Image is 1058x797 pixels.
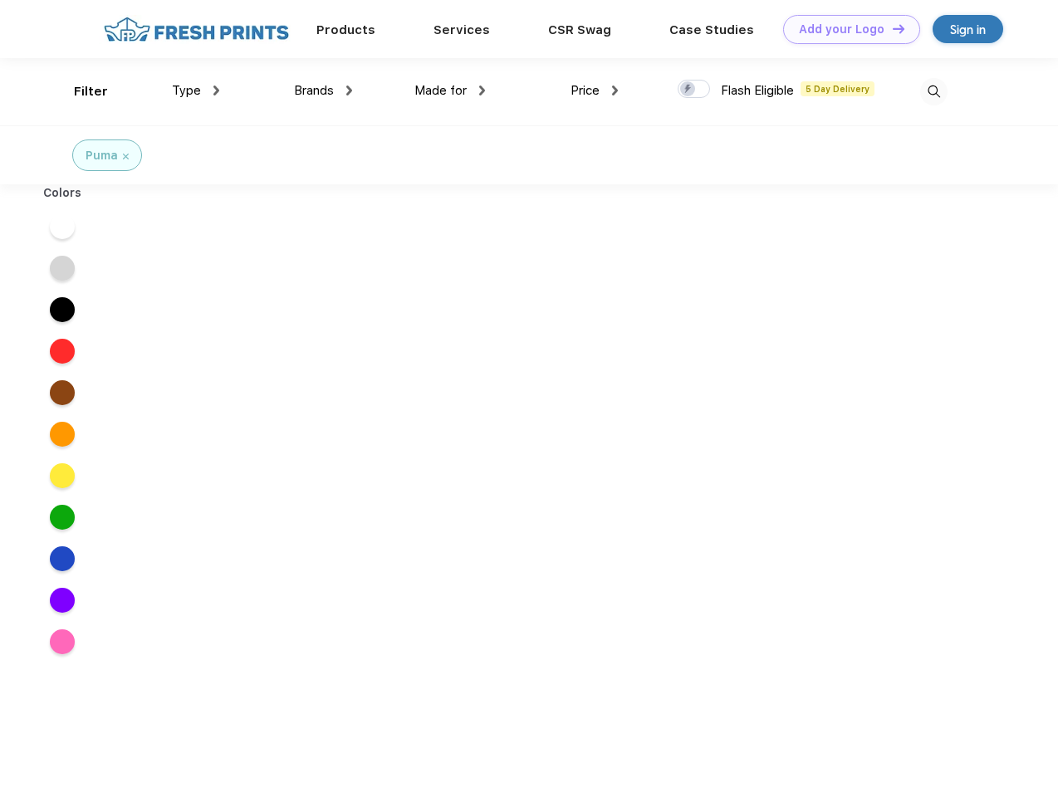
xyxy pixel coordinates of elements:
[172,83,201,98] span: Type
[316,22,375,37] a: Products
[346,86,352,95] img: dropdown.png
[294,83,334,98] span: Brands
[612,86,618,95] img: dropdown.png
[571,83,600,98] span: Price
[893,24,904,33] img: DT
[799,22,884,37] div: Add your Logo
[213,86,219,95] img: dropdown.png
[414,83,467,98] span: Made for
[933,15,1003,43] a: Sign in
[31,184,95,202] div: Colors
[721,83,794,98] span: Flash Eligible
[548,22,611,37] a: CSR Swag
[433,22,490,37] a: Services
[99,15,294,44] img: fo%20logo%202.webp
[86,147,118,164] div: Puma
[950,20,986,39] div: Sign in
[123,154,129,159] img: filter_cancel.svg
[801,81,874,96] span: 5 Day Delivery
[920,78,948,105] img: desktop_search.svg
[479,86,485,95] img: dropdown.png
[74,82,108,101] div: Filter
